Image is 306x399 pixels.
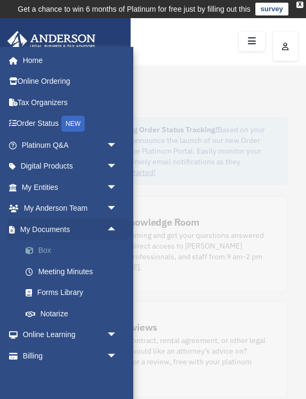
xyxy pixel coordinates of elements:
div: Do you have a contract, rental agreement, or other legal document you would like an attorney's ad... [81,335,268,378]
div: NEW [61,116,85,132]
span: arrow_drop_down [107,156,128,178]
a: Online Ordering [7,71,133,92]
a: My Anderson Teamarrow_drop_down [7,198,133,219]
a: Platinum Q&Aarrow_drop_down [7,134,133,156]
a: Digital Productsarrow_drop_down [7,156,133,177]
a: Tax Organizers [7,92,133,113]
span: arrow_drop_down [107,324,128,346]
a: Notarize [15,303,133,324]
span: arrow_drop_down [107,177,128,198]
div: Platinum Knowledge Room [81,216,199,229]
a: My Entitiesarrow_drop_down [7,177,133,198]
div: close [296,2,303,8]
a: Forms Library [15,282,133,304]
a: survey [255,3,288,15]
span: arrow_drop_down [107,134,128,156]
div: Get a chance to win 6 months of Platinum for free just by filling out this [18,3,251,15]
a: Contract Reviews Do you have a contract, rental agreement, or other legal document you would like... [19,301,287,397]
a: Platinum Knowledge Room Further your learning and get your questions answered real-time with dire... [19,196,287,292]
span: arrow_drop_down [107,198,128,220]
span: arrow_drop_up [107,219,128,241]
div: Based on your feedback, we're thrilled to announce the launch of our new Order Status Tracking fe... [43,124,278,178]
a: Billingarrow_drop_down [7,345,133,366]
a: Online Learningarrow_drop_down [7,324,133,346]
a: Order StatusNEW [7,113,133,135]
a: Box [15,240,133,261]
a: My Documentsarrow_drop_up [7,219,133,240]
a: Home [7,50,128,71]
span: arrow_drop_down [107,345,128,367]
div: Further your learning and get your questions answered real-time with direct access to [PERSON_NAM... [81,230,268,273]
a: Meeting Minutes [15,261,133,282]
